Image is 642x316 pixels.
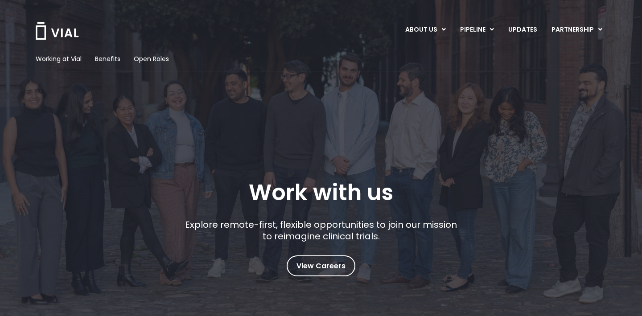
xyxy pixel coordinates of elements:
[36,54,82,64] a: Working at Vial
[35,22,79,40] img: Vial Logo
[398,22,453,37] a: ABOUT USMenu Toggle
[296,260,346,272] span: View Careers
[287,255,355,276] a: View Careers
[249,180,393,205] h1: Work with us
[182,219,461,242] p: Explore remote-first, flexible opportunities to join our mission to reimagine clinical trials.
[544,22,609,37] a: PARTNERSHIPMenu Toggle
[134,54,169,64] a: Open Roles
[95,54,120,64] a: Benefits
[501,22,544,37] a: UPDATES
[453,22,501,37] a: PIPELINEMenu Toggle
